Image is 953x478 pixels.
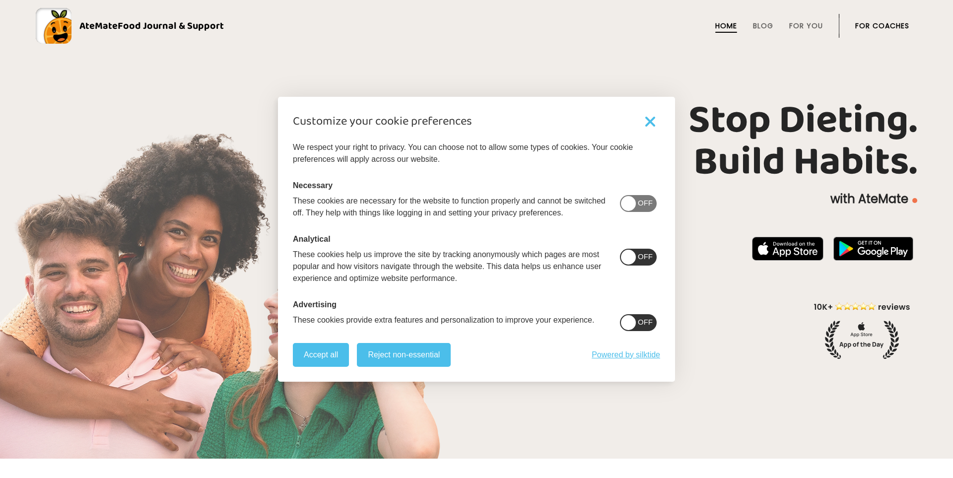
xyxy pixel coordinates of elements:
p: We respect your right to privacy. You can choose not to allow some types of cookies. Your cookie ... [293,141,660,165]
span: Off [638,252,653,261]
img: home-hero-appoftheday.png [807,301,917,359]
button: Reject non-essential [357,343,451,367]
span: Off [638,318,653,326]
span: Food Journal & Support [118,18,224,34]
button: Toggle preferences [640,112,660,132]
img: badge-download-apple.svg [752,237,823,261]
a: Home [715,22,737,30]
a: For Coaches [855,22,909,30]
legend: Advertising [293,300,337,309]
span: Off [638,199,653,207]
p: These cookies provide extra features and personalization to improve your experience. [293,314,594,326]
h1: Customize your cookie preferences [293,116,472,128]
a: Blog [753,22,773,30]
h1: Stop Dieting. Build Habits. [36,100,917,183]
a: For You [789,22,823,30]
legend: Analytical [293,235,331,244]
p: These cookies are necessary for the website to function properly and cannot be switched off. They... [293,195,608,219]
a: Get this banner for free [592,350,660,359]
a: AteMateFood Journal & Support [36,8,917,44]
legend: Necessary [293,181,333,190]
p: with AteMate [36,191,917,207]
img: badge-download-google.png [833,237,913,261]
button: Accept all cookies [293,343,349,367]
div: AteMate [71,18,224,34]
p: These cookies help us improve the site by tracking anonymously which pages are most popular and h... [293,249,608,284]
